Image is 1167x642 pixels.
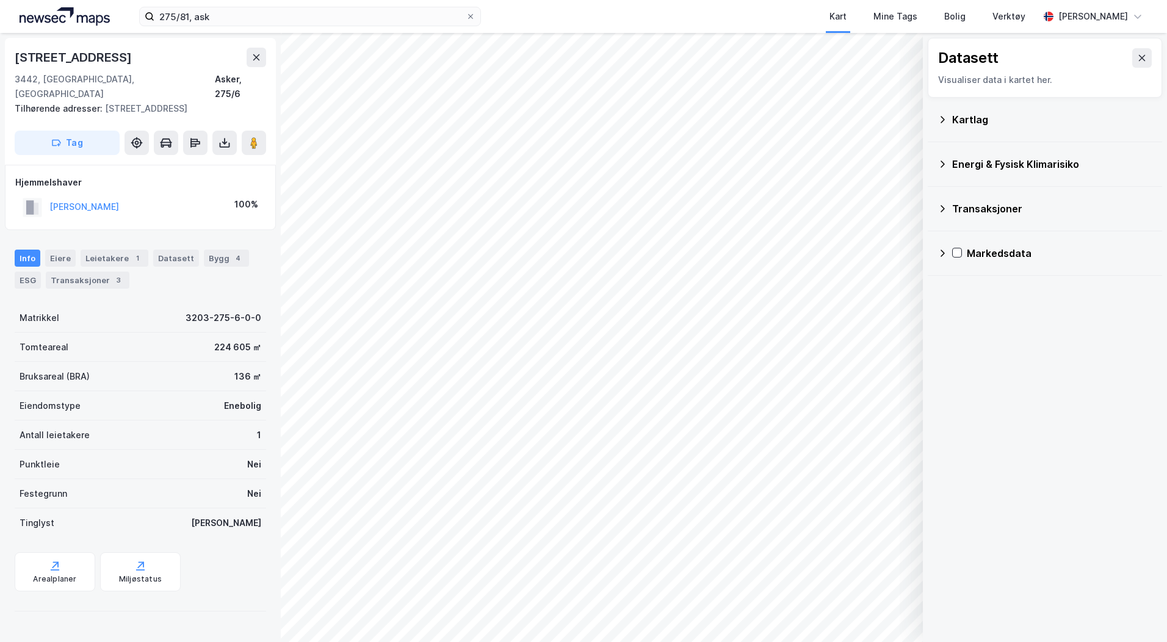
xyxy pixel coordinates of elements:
input: Søk på adresse, matrikkel, gårdeiere, leietakere eller personer [154,7,466,26]
div: [PERSON_NAME] [1058,9,1128,24]
div: Transaksjoner [952,201,1152,216]
div: Festegrunn [20,486,67,501]
div: Bruksareal (BRA) [20,369,90,384]
div: Matrikkel [20,311,59,325]
div: Energi & Fysisk Klimarisiko [952,157,1152,171]
div: Kart [829,9,847,24]
div: Nei [247,486,261,501]
div: Bygg [204,250,249,267]
div: Leietakere [81,250,148,267]
div: Verktøy [992,9,1025,24]
div: Info [15,250,40,267]
div: Mine Tags [873,9,917,24]
div: Nei [247,457,261,472]
div: Tomteareal [20,340,68,355]
div: 3442, [GEOGRAPHIC_DATA], [GEOGRAPHIC_DATA] [15,72,215,101]
div: Hjemmelshaver [15,175,266,190]
div: Punktleie [20,457,60,472]
img: logo.a4113a55bc3d86da70a041830d287a7e.svg [20,7,110,26]
div: 1 [131,252,143,264]
div: Eiere [45,250,76,267]
div: 3 [112,274,125,286]
div: 224 605 ㎡ [214,340,261,355]
div: 3203-275-6-0-0 [186,311,261,325]
div: 100% [234,197,258,212]
div: Tinglyst [20,516,54,530]
div: 136 ㎡ [234,369,261,384]
div: Eiendomstype [20,399,81,413]
span: Tilhørende adresser: [15,103,105,114]
div: Datasett [153,250,199,267]
div: [STREET_ADDRESS] [15,101,256,116]
div: Bolig [944,9,966,24]
div: Kartlag [952,112,1152,127]
div: Asker, 275/6 [215,72,266,101]
div: Enebolig [224,399,261,413]
div: [STREET_ADDRESS] [15,48,134,67]
div: 1 [257,428,261,442]
div: Miljøstatus [119,574,162,584]
div: Antall leietakere [20,428,90,442]
div: Markedsdata [967,246,1152,261]
div: Transaksjoner [46,272,129,289]
div: [PERSON_NAME] [191,516,261,530]
iframe: Chat Widget [1106,583,1167,642]
button: Tag [15,131,120,155]
div: Visualiser data i kartet her. [938,73,1152,87]
div: ESG [15,272,41,289]
div: Kontrollprogram for chat [1106,583,1167,642]
div: Datasett [938,48,999,68]
div: Arealplaner [33,574,76,584]
div: 4 [232,252,244,264]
